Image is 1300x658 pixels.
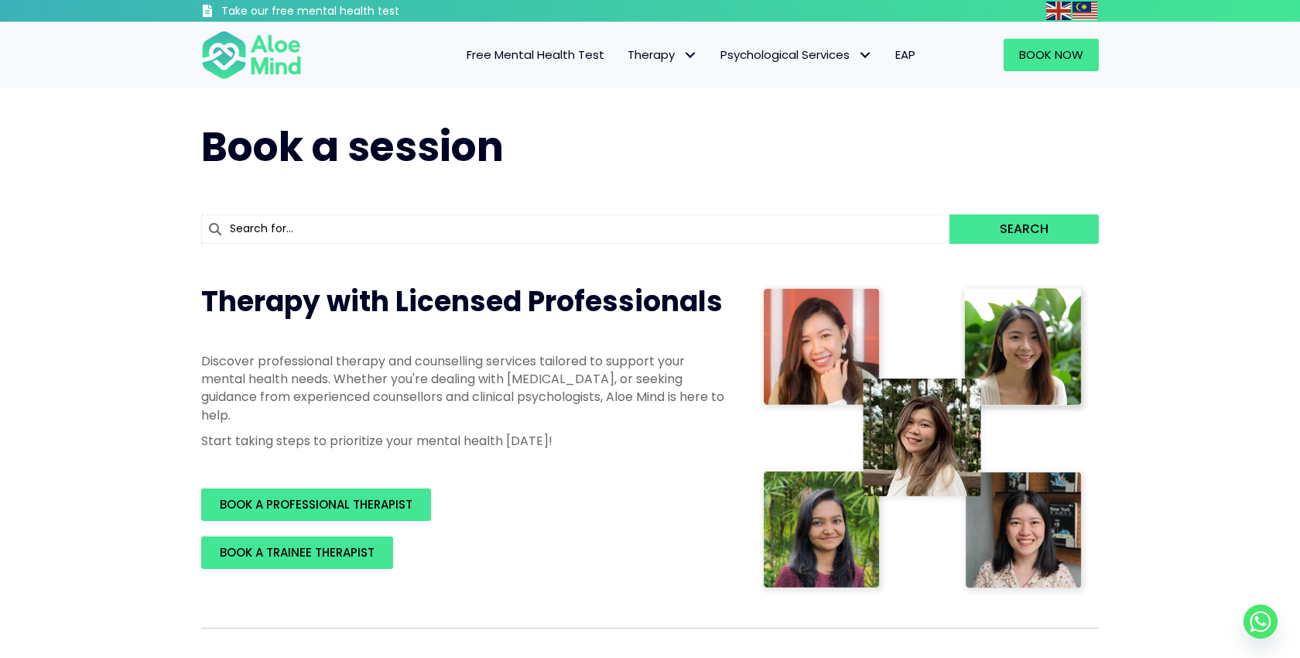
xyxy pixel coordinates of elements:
span: Psychological Services [720,46,872,63]
a: Book Now [1004,39,1099,71]
span: Book a session [201,118,504,175]
p: Start taking steps to prioritize your mental health [DATE]! [201,432,727,450]
button: Search [949,214,1099,244]
a: BOOK A PROFESSIONAL THERAPIST [201,488,431,521]
img: ms [1072,2,1097,20]
a: Take our free mental health test [201,4,482,22]
img: Therapist collage [758,283,1090,597]
a: BOOK A TRAINEE THERAPIST [201,536,393,569]
span: EAP [895,46,915,63]
input: Search for... [201,214,949,244]
span: Book Now [1019,46,1083,63]
span: Therapy with Licensed Professionals [201,282,723,321]
span: Psychological Services: submenu [854,44,876,67]
span: Therapy [628,46,697,63]
nav: Menu [322,39,927,71]
p: Discover professional therapy and counselling services tailored to support your mental health nee... [201,352,727,424]
a: Whatsapp [1244,605,1278,639]
span: BOOK A TRAINEE THERAPIST [220,544,375,560]
a: Psychological ServicesPsychological Services: submenu [709,39,884,71]
span: Free Mental Health Test [467,46,604,63]
a: TherapyTherapy: submenu [616,39,709,71]
a: EAP [884,39,927,71]
a: English [1046,2,1072,19]
a: Free Mental Health Test [455,39,616,71]
h3: Take our free mental health test [221,4,482,19]
span: BOOK A PROFESSIONAL THERAPIST [220,496,412,512]
img: en [1046,2,1071,20]
span: Therapy: submenu [679,44,701,67]
img: Aloe mind Logo [201,29,302,81]
a: Malay [1072,2,1099,19]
